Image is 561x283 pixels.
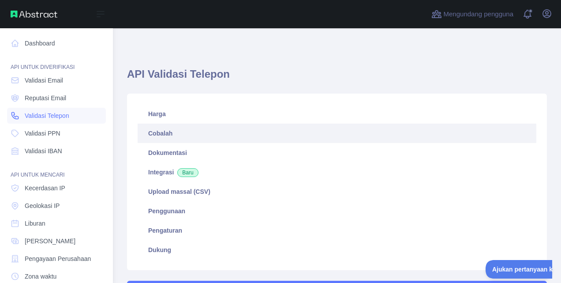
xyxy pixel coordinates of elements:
a: Kecerdasan IP [7,180,106,196]
font: Dashboard [25,39,55,48]
span: Baru [177,168,198,177]
span: Zona waktu [25,272,56,281]
a: Validasi IBAN [7,143,106,159]
span: Liburan [25,219,45,228]
a: Validasi Telepon [7,108,106,124]
a: [PERSON_NAME] [7,233,106,249]
a: Upload massal (CSV) [138,182,536,201]
a: Harga [138,104,536,124]
span: Validasi Email [25,76,63,85]
span: [PERSON_NAME] [25,237,75,245]
span: Pengayaan Perusahaan [25,254,91,263]
span: Validasi Telepon [25,111,69,120]
span: Validasi PPN [25,129,60,138]
span: Reputasi Email [25,94,66,102]
a: Dashboard [7,35,106,51]
a: IntegrasiBaru [138,162,536,182]
a: Dokumentasi [138,143,536,162]
a: Dukung [138,240,536,260]
img: API Abstrak [11,11,57,18]
div: API UNTUK DIVERIFIKASI [7,53,106,71]
span: Kecerdasan IP [25,184,65,192]
a: Validasi Email [7,72,106,88]
a: Liburan [7,215,106,231]
a: Reputasi Email [7,90,106,106]
h1: API Validasi Telepon [127,67,547,88]
a: Pengaturan [138,221,536,240]
a: Pengayaan Perusahaan [7,251,106,267]
a: Cobalah [138,124,536,143]
button: Mengundang pengguna [430,7,515,21]
span: Geolokasi IP [25,201,60,210]
span: Mengundang pengguna [444,9,513,19]
a: Penggunaan [138,201,536,221]
iframe: Toggle Customer Support [486,260,552,279]
a: Geolokasi IP [7,198,106,214]
div: API UNTUK MENCARI [7,161,106,178]
span: Validasi IBAN [25,147,62,155]
a: Validasi PPN [7,125,106,141]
